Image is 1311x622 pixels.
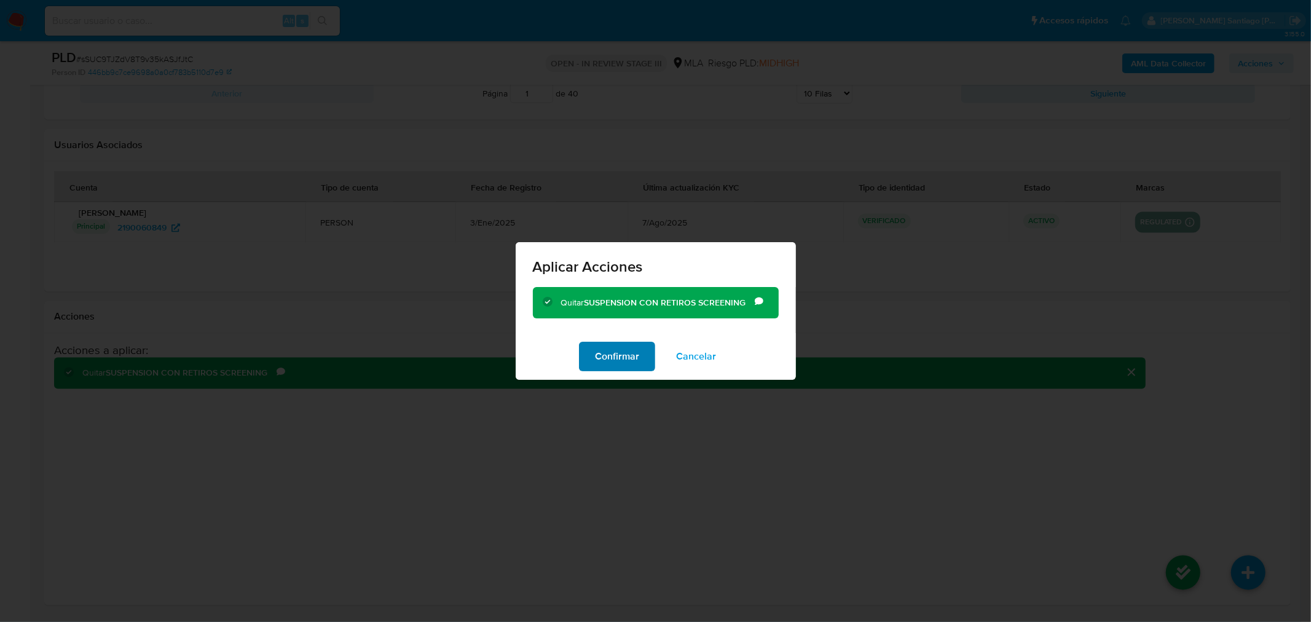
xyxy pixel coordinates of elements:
b: SUSPENSION CON RETIROS SCREENING [584,296,746,309]
button: Cancelar [660,342,732,371]
button: Confirmar [579,342,655,371]
span: Confirmar [595,343,639,370]
span: Cancelar [676,343,716,370]
span: Aplicar Acciones [533,259,779,274]
div: Quitar [561,297,755,309]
